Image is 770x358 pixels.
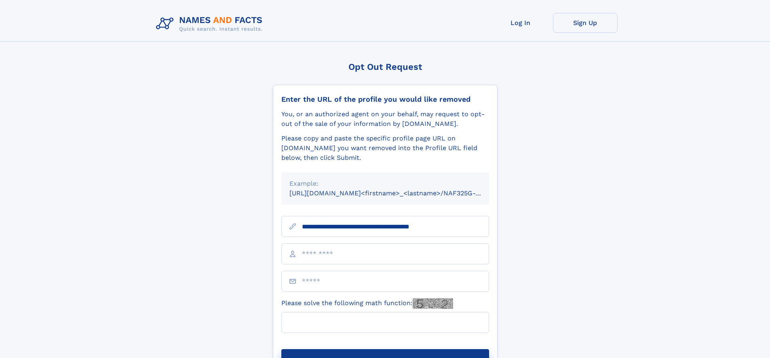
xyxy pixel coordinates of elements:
div: Enter the URL of the profile you would like removed [281,95,489,104]
div: Opt Out Request [273,62,498,72]
small: [URL][DOMAIN_NAME]<firstname>_<lastname>/NAF325G-xxxxxxxx [289,189,504,197]
div: Please copy and paste the specific profile page URL on [DOMAIN_NAME] you want removed into the Pr... [281,134,489,163]
a: Sign Up [553,13,618,33]
div: You, or an authorized agent on your behalf, may request to opt-out of the sale of your informatio... [281,109,489,129]
div: Example: [289,179,481,188]
a: Log In [488,13,553,33]
label: Please solve the following math function: [281,298,453,309]
img: Logo Names and Facts [153,13,269,35]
